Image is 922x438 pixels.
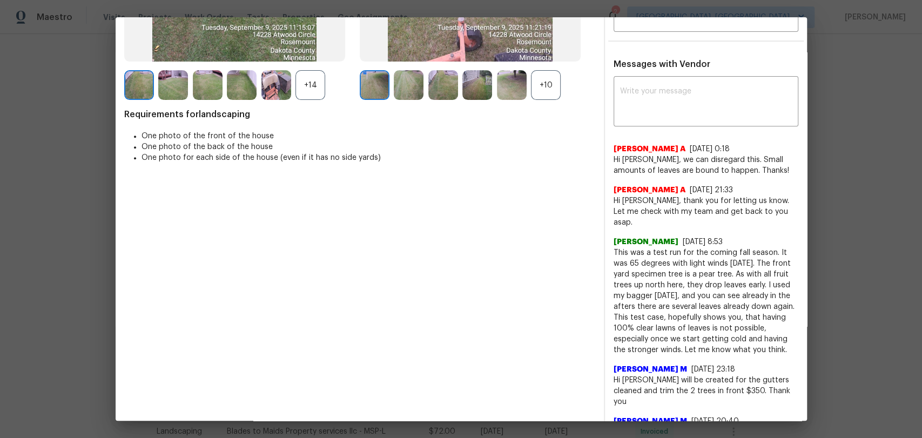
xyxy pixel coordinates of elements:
[614,144,685,154] span: [PERSON_NAME] A
[295,70,325,100] div: +14
[614,375,798,407] span: Hi [PERSON_NAME] will be created for the gutters cleaned and trim the 2 trees in front $350. Than...
[614,196,798,228] span: Hi [PERSON_NAME], thank you for letting us know. Let me check with my team and get back to you asap.
[614,154,798,176] span: Hi [PERSON_NAME], we can disregard this. Small amounts of leaves are bound to happen. Thanks!
[124,109,595,120] span: Requirements for landscaping
[691,417,739,425] span: [DATE] 20:40
[142,152,595,163] li: One photo for each side of the house (even if it has no side yards)
[142,131,595,141] li: One photo of the front of the house
[691,366,735,373] span: [DATE] 23:18
[614,416,687,427] span: [PERSON_NAME] M
[690,145,730,153] span: [DATE] 0:18
[531,70,561,100] div: +10
[614,185,685,196] span: [PERSON_NAME] A
[690,186,733,194] span: [DATE] 21:33
[142,141,595,152] li: One photo of the back of the house
[614,247,798,355] span: This was a test run for the coming fall season. It was 65 degrees with light winds [DATE]. The fr...
[683,238,723,246] span: [DATE] 8:53
[614,237,678,247] span: [PERSON_NAME]
[614,60,710,69] span: Messages with Vendor
[614,364,687,375] span: [PERSON_NAME] M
